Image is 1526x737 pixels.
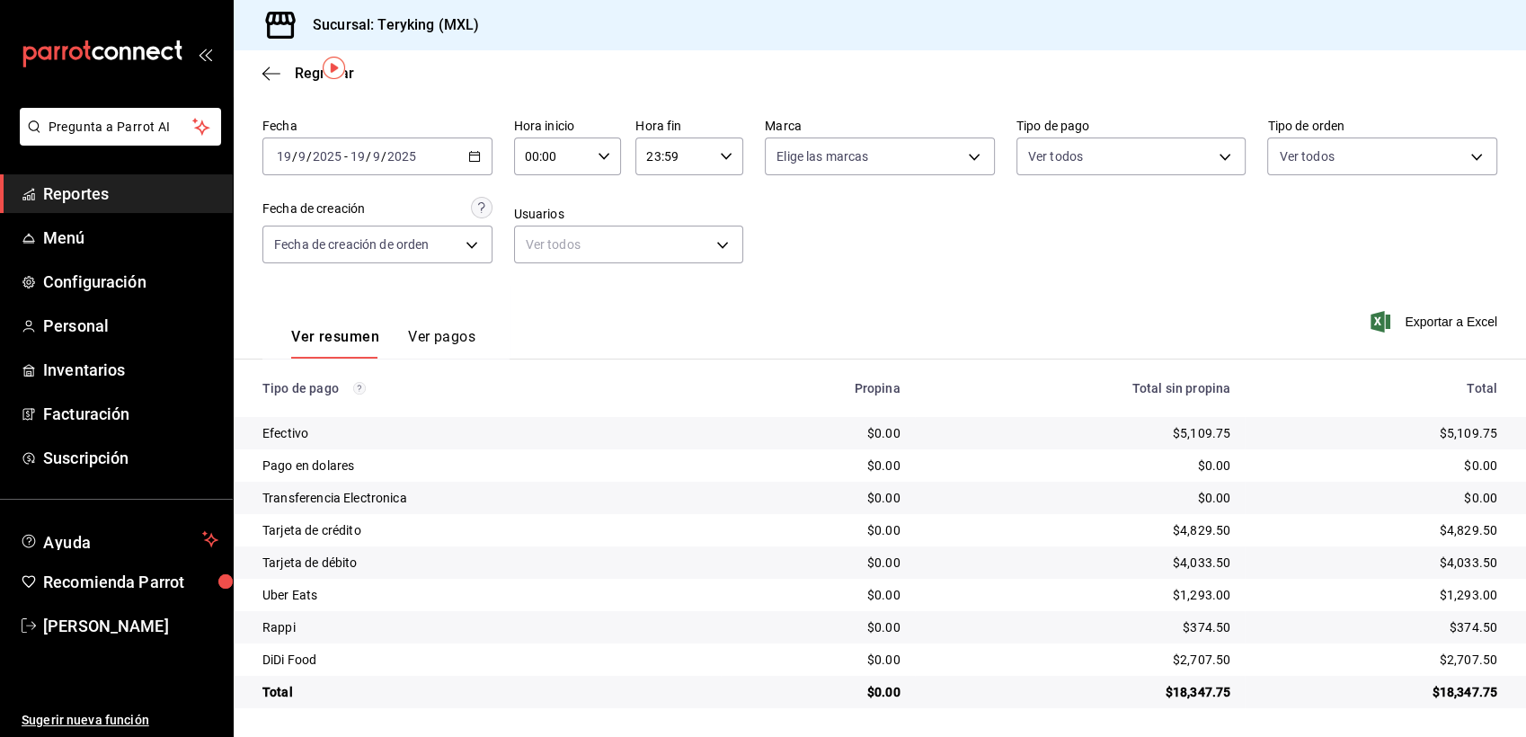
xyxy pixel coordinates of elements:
div: $0.00 [735,683,901,701]
div: $4,829.50 [1259,521,1497,539]
div: $2,707.50 [1259,651,1497,669]
div: Transferencia Electronica [262,489,706,507]
div: Fecha de creación [262,200,365,218]
span: Suscripción [43,446,218,470]
img: Tooltip marker [323,57,345,79]
div: Tipo de pago [262,381,706,395]
span: Personal [43,314,218,338]
div: $0.00 [735,554,901,572]
label: Hora fin [635,120,743,132]
div: $0.00 [929,457,1231,475]
div: $0.00 [735,521,901,539]
div: Tarjeta de débito [262,554,706,572]
label: Tipo de pago [1016,120,1247,132]
button: open_drawer_menu [198,47,212,61]
span: / [366,149,371,164]
span: Elige las marcas [776,147,868,165]
div: $0.00 [735,457,901,475]
a: Pregunta a Parrot AI [13,130,221,149]
div: Propina [735,381,901,395]
div: $4,033.50 [1259,554,1497,572]
div: $0.00 [735,651,901,669]
span: Recomienda Parrot [43,570,218,594]
div: Pago en dolares [262,457,706,475]
label: Usuarios [514,208,744,220]
label: Hora inicio [514,120,622,132]
div: Total [1259,381,1497,395]
div: $18,347.75 [929,683,1231,701]
label: Tipo de orden [1267,120,1497,132]
span: Sugerir nueva función [22,711,218,730]
div: Tarjeta de crédito [262,521,706,539]
div: Efectivo [262,424,706,442]
div: $4,829.50 [929,521,1231,539]
div: $5,109.75 [929,424,1231,442]
span: / [306,149,312,164]
button: Regresar [262,65,354,82]
div: $0.00 [1259,457,1497,475]
div: Ver todos [514,226,744,263]
button: Pregunta a Parrot AI [20,108,221,146]
input: ---- [386,149,417,164]
input: -- [297,149,306,164]
div: $0.00 [1259,489,1497,507]
span: / [292,149,297,164]
label: Marca [765,120,995,132]
span: Configuración [43,270,218,294]
div: DiDi Food [262,651,706,669]
div: navigation tabs [291,328,475,359]
span: Ver todos [1279,147,1334,165]
div: Total sin propina [929,381,1231,395]
svg: Los pagos realizados con Pay y otras terminales son montos brutos. [353,382,366,395]
div: Uber Eats [262,586,706,604]
h3: Sucursal: Teryking (MXL) [298,14,479,36]
div: $2,707.50 [929,651,1231,669]
div: Total [262,683,706,701]
span: Pregunta a Parrot AI [49,118,193,137]
div: $0.00 [735,424,901,442]
input: -- [350,149,366,164]
div: $1,293.00 [1259,586,1497,604]
button: Ver resumen [291,328,379,359]
span: [PERSON_NAME] [43,614,218,638]
span: Ver todos [1028,147,1083,165]
span: Inventarios [43,358,218,382]
div: $374.50 [1259,618,1497,636]
span: Menú [43,226,218,250]
input: -- [372,149,381,164]
button: Ver pagos [408,328,475,359]
span: Facturación [43,402,218,426]
div: $0.00 [735,618,901,636]
span: Regresar [295,65,354,82]
div: $374.50 [929,618,1231,636]
div: $4,033.50 [929,554,1231,572]
span: - [344,149,348,164]
div: $0.00 [929,489,1231,507]
label: Fecha [262,120,492,132]
div: $5,109.75 [1259,424,1497,442]
span: Reportes [43,182,218,206]
div: $0.00 [735,489,901,507]
input: ---- [312,149,342,164]
span: Fecha de creación de orden [274,235,429,253]
div: $18,347.75 [1259,683,1497,701]
span: / [381,149,386,164]
div: $1,293.00 [929,586,1231,604]
button: Exportar a Excel [1374,311,1497,333]
input: -- [276,149,292,164]
span: Ayuda [43,528,195,550]
div: Rappi [262,618,706,636]
div: $0.00 [735,586,901,604]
